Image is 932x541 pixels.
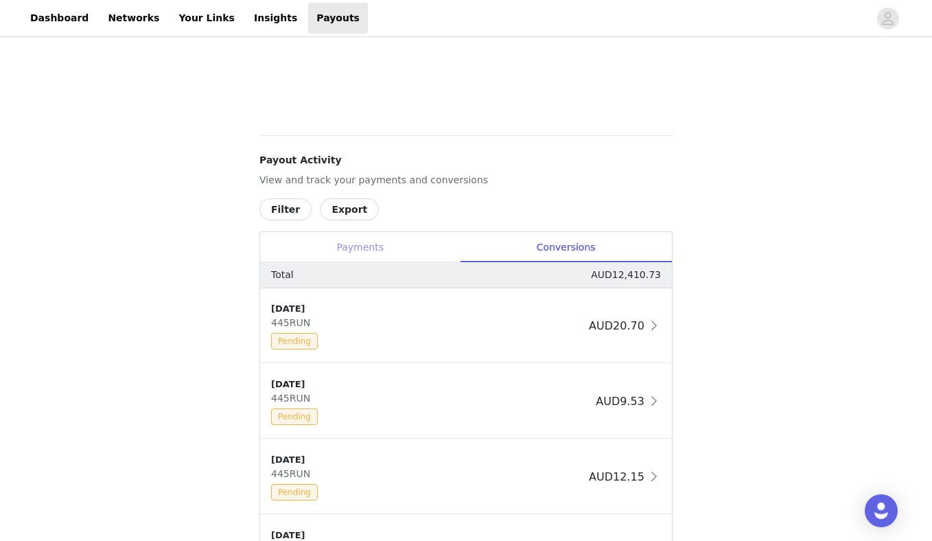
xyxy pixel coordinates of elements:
[320,198,379,220] button: Export
[271,484,318,500] span: Pending
[271,317,316,328] span: 445RUN
[260,364,672,439] div: clickable-list-item
[246,3,305,34] a: Insights
[271,268,294,282] p: Total
[271,302,583,316] div: [DATE]
[271,333,318,349] span: Pending
[259,173,673,187] p: View and track your payments and conversions
[865,494,898,527] div: Open Intercom Messenger
[271,408,318,425] span: Pending
[260,439,672,515] div: clickable-list-item
[460,232,672,263] div: Conversions
[271,453,583,467] div: [DATE]
[271,378,590,391] div: [DATE]
[260,232,460,263] div: Payments
[259,198,312,220] button: Filter
[271,468,316,479] span: 445RUN
[589,470,644,483] span: AUD12.15
[596,395,644,408] span: AUD9.53
[260,288,672,364] div: clickable-list-item
[591,268,661,282] p: AUD12,410.73
[271,393,316,404] span: 445RUN
[22,3,97,34] a: Dashboard
[589,319,644,332] span: AUD20.70
[259,153,673,168] h4: Payout Activity
[170,3,243,34] a: Your Links
[308,3,368,34] a: Payouts
[881,8,894,30] div: avatar
[100,3,167,34] a: Networks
